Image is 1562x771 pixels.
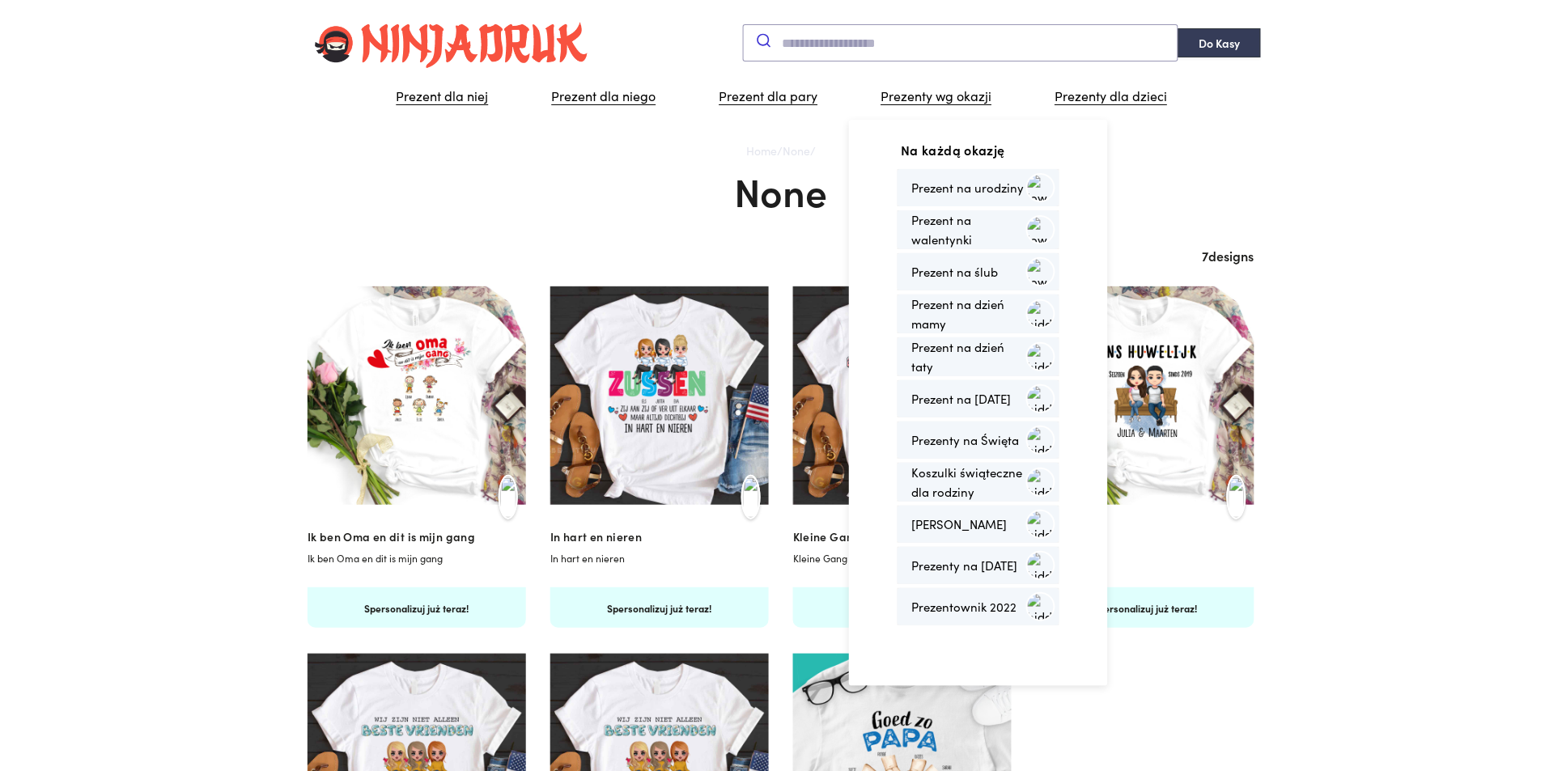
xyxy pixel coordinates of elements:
[308,528,526,628] a: Ik ben Oma en dit is mijn gang Ik ben Oma en dit is mijn gang Spersonalizuj już teraz!
[898,422,1059,459] a: Prezenty na Święta
[1026,384,1055,413] img: hidden paradise-nursery-plain-wall mural-kj
[1026,468,1055,497] img: hidden paradise-nursery-plain-wall mural-kj
[1026,426,1055,455] img: hidden paradise-nursery-plain-wall mural-kj
[793,528,1012,628] a: Kleine Gang (Luipaard) Kleine Gang (Luipaard) Spersonalizuj już teraz!
[898,547,1059,584] a: Prezenty na [DATE]
[1026,215,1055,244] img: low-dark-blue-watercolour-watercolour-plain-kj-wall-mural
[898,169,1059,206] a: Prezent na urodziny
[1026,342,1055,371] img: hidden paradise-nursery-plain-wall mural-kj
[793,528,1012,545] h3: Kleine Gang (Luipaard)
[539,84,668,109] a: Prezent dla niego
[898,380,1059,417] a: Prezent na [DATE]
[743,24,1178,61] div: Submit
[550,528,769,545] h3: In hart en nieren
[1036,528,1254,545] h3: Ons huwelijk
[707,84,830,109] a: Prezent dla pary
[898,337,1059,376] a: Prezent na dzień taty
[1026,299,1055,328] img: hidden paradise-nursery-plain-wall mural-kj
[1203,247,1209,265] span: 7
[550,528,769,628] a: In hart en nieren In hart en nieren Spersonalizuj już teraz!
[308,550,526,579] p: Ik ben Oma en dit is mijn gang
[308,164,1254,217] h1: None
[1036,528,1254,628] a: Ons huwelijk Ons huwelijk Spersonalizuj już teraz!
[1042,84,1179,109] a: Prezenty dla dzieci
[384,84,500,109] a: Prezent dla niej
[1093,600,1198,616] p: Spersonalizuj już teraz!
[1026,257,1055,286] img: low-dark-blue-watercolour-watercolour-plain-kj-wall-mural
[746,142,777,159] a: Home
[898,210,1059,249] a: Prezent na walentynki
[898,588,1059,625] a: Prezentownik 2022
[1026,592,1055,621] img: hidden paradise-nursery-plain-wall mural-kj
[308,13,595,74] img: Glowing
[898,506,1059,543] a: [PERSON_NAME]
[782,25,1178,61] input: Submit
[783,142,810,159] a: None
[744,22,782,57] button: Submit
[1026,510,1055,539] img: hidden paradise-nursery-plain-wall mural-kj
[308,246,1254,267] div: designs
[898,463,1059,502] a: Koszulki świąteczne dla rodziny
[1026,173,1055,202] img: low-dark-blue-watercolour-watercolour-plain-kj-wall-mural
[1026,551,1055,580] img: hidden paradise-nursery-plain-wall mural-kj
[793,550,1012,579] p: Kleine Gang (Luipaard)
[868,84,1004,109] a: Prezenty wg okazji
[898,139,1059,161] a: Na każdą okazję
[898,253,1059,290] a: Prezent na ślub
[898,294,1059,333] a: Prezent na dzień mamy
[365,600,469,616] p: Spersonalizuj już teraz!
[1036,550,1254,579] p: Ons huwelijk
[608,600,712,616] p: Spersonalizuj już teraz!
[308,528,526,545] h3: Ik ben Oma en dit is mijn gang
[1178,28,1261,57] a: Do Kasy
[550,550,769,579] p: In hart en nieren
